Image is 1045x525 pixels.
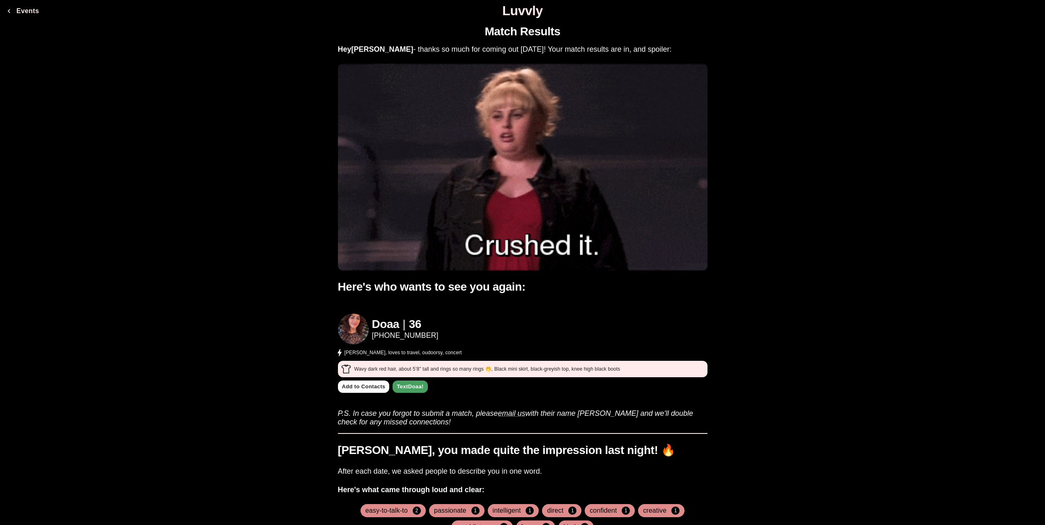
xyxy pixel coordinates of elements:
[338,486,707,494] h3: Here's what came through loud and clear:
[622,507,630,515] span: 1
[338,45,413,53] b: Hey [PERSON_NAME]
[3,3,42,19] button: Events
[471,507,480,515] span: 1
[526,507,534,515] span: 1
[393,381,427,393] a: TextDoaa!
[643,507,666,515] h4: creative
[338,381,390,393] a: Add to Contacts
[338,64,707,271] img: Pitch Perfect Crushed It GIF
[568,507,576,515] span: 1
[345,349,462,356] p: [PERSON_NAME], loves to travel, oudoorsy, concert
[372,331,439,340] a: [PHONE_NUMBER]
[338,280,707,294] h1: Here's who wants to see you again:
[338,409,694,426] i: P.S. In case you forgot to submit a match, please with their name [PERSON_NAME] and we'll double ...
[409,318,421,331] h1: 36
[498,409,525,417] a: email us
[338,467,707,476] h3: After each date, we asked people to describe you in one word.
[590,507,617,515] h4: confident
[671,507,680,515] span: 1
[338,444,707,457] h1: [PERSON_NAME], you made quite the impression last night! 🔥
[547,507,563,515] h4: direct
[354,365,620,373] p: Wavy dark red hair, about 5’8” tall and rings so many rings 🤭 , Black mini skirt, black-greyish t...
[485,25,560,39] h1: Match Results
[338,45,707,54] h3: - thanks so much for coming out [DATE]! Your match results are in, and spoiler:
[434,507,466,515] h4: passionate
[402,318,405,331] h1: |
[338,314,369,344] img: Doaa
[413,507,421,515] span: 2
[372,318,400,331] h1: Doaa
[3,3,1042,18] h1: Luvvly
[365,507,408,515] h4: easy-to-talk-to
[493,507,521,515] h4: intelligent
